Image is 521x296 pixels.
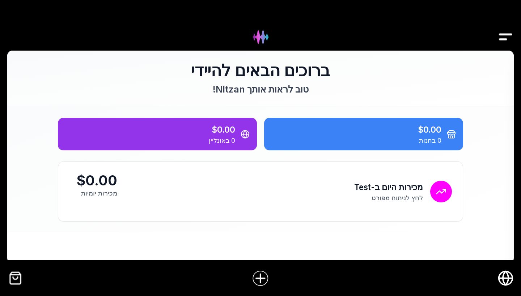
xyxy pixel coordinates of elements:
div: $0.00 [69,172,117,189]
p: לחץ לניתוח מפורט [354,193,423,202]
div: $0.00 [271,123,441,136]
img: הוסף פריט [252,270,269,287]
a: חנות אונליין [497,270,514,286]
div: 0 בחנות [271,136,441,145]
button: Drawer [497,17,514,34]
div: 0 באונליין [65,136,235,145]
img: Drawer [497,23,514,51]
h2: מכירות היום ב-Test [354,181,423,193]
div: מכירות יומיות [69,189,117,198]
img: Hydee Logo [247,23,275,51]
a: הוסף פריט [246,264,275,292]
div: $0.00 [65,123,235,136]
h1: ברוכים הבאים להיידי [58,61,463,80]
img: קופה [7,270,24,286]
span: טוב לראות אותך NItzan ! [213,84,309,95]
